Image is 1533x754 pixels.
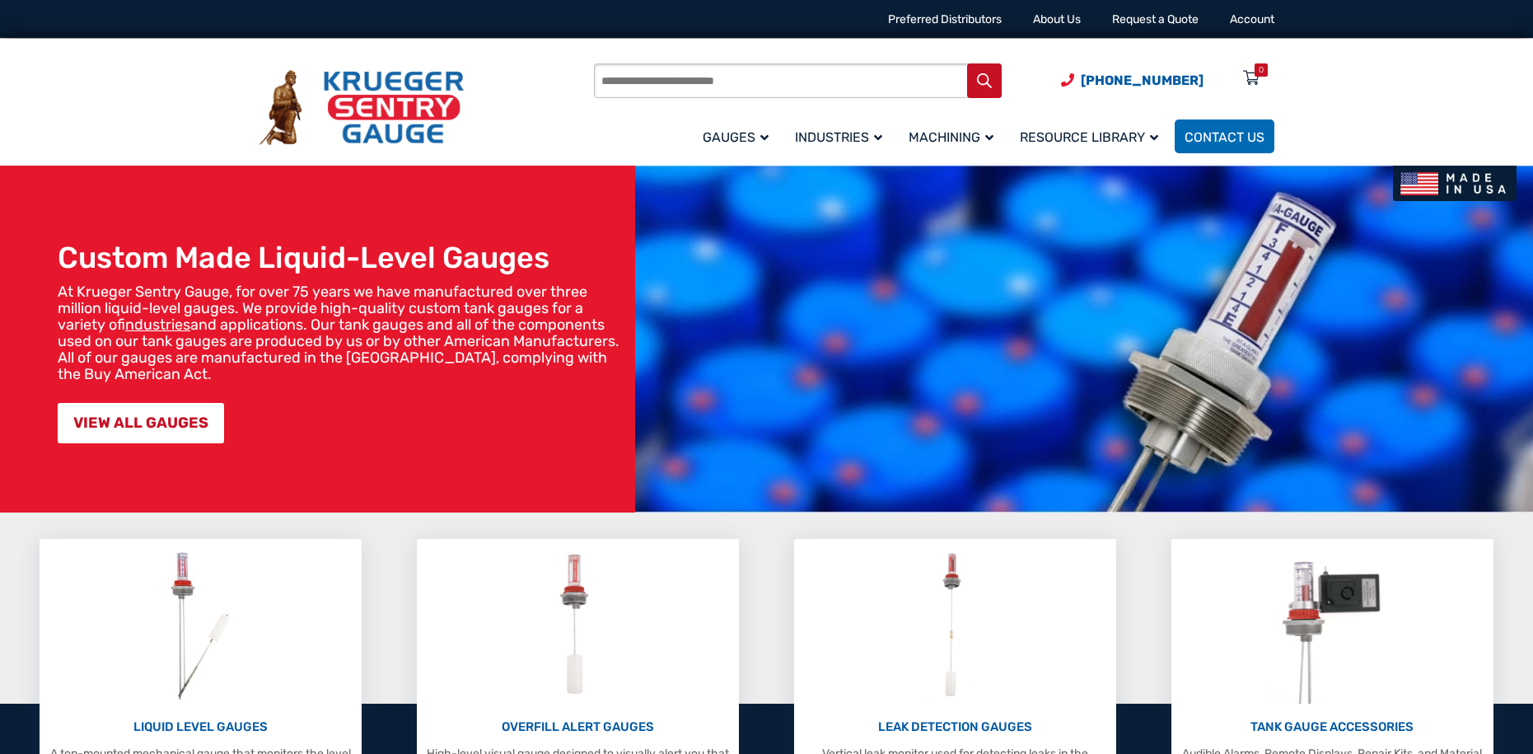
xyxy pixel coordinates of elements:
[541,547,615,704] img: Overfill Alert Gauges
[58,240,627,275] h1: Custom Made Liquid-Level Gauges
[125,316,190,334] a: industries
[1266,547,1399,704] img: Tank Gauge Accessories
[795,129,882,145] span: Industries
[1259,63,1264,77] div: 0
[888,12,1002,26] a: Preferred Distributors
[1033,12,1081,26] a: About Us
[1010,117,1175,156] a: Resource Library
[785,117,899,156] a: Industries
[802,718,1108,737] p: LEAK DETECTION GAUGES
[58,403,224,443] a: VIEW ALL GAUGES
[703,129,769,145] span: Gauges
[1061,70,1203,91] a: Phone Number (920) 434-8860
[157,547,245,704] img: Liquid Level Gauges
[1081,73,1203,88] span: [PHONE_NUMBER]
[48,718,353,737] p: LIQUID LEVEL GAUGES
[1180,718,1485,737] p: TANK GAUGE ACCESSORIES
[909,129,993,145] span: Machining
[1185,129,1264,145] span: Contact Us
[425,718,731,737] p: OVERFILL ALERT GAUGES
[1393,166,1517,201] img: Made In USA
[1112,12,1199,26] a: Request a Quote
[58,283,627,382] p: At Krueger Sentry Gauge, for over 75 years we have manufactured over three million liquid-level g...
[693,117,785,156] a: Gauges
[899,117,1010,156] a: Machining
[1175,119,1274,153] a: Contact Us
[635,166,1533,513] img: bg_hero_bannerksentry
[1020,129,1158,145] span: Resource Library
[923,547,988,704] img: Leak Detection Gauges
[259,70,464,146] img: Krueger Sentry Gauge
[1230,12,1274,26] a: Account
